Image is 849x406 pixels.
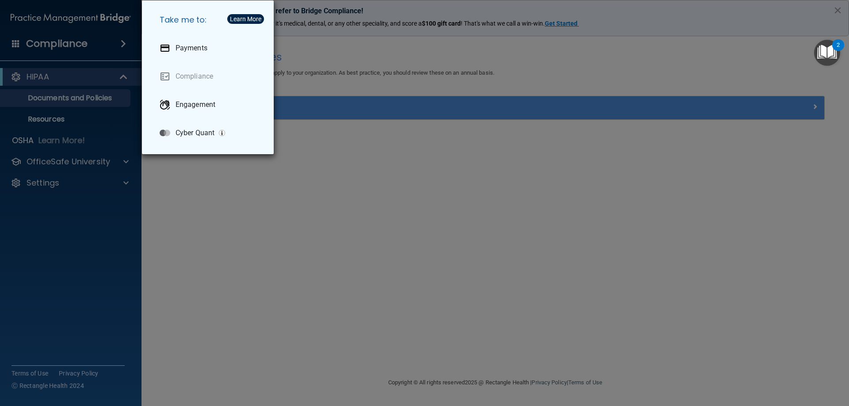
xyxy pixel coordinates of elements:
[153,36,267,61] a: Payments
[153,64,267,89] a: Compliance
[176,129,214,137] p: Cyber Quant
[176,100,215,109] p: Engagement
[153,121,267,145] a: Cyber Quant
[153,92,267,117] a: Engagement
[230,16,261,22] div: Learn More
[227,14,264,24] button: Learn More
[176,44,207,53] p: Payments
[153,8,267,32] h5: Take me to:
[814,40,840,66] button: Open Resource Center, 2 new notifications
[837,45,840,57] div: 2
